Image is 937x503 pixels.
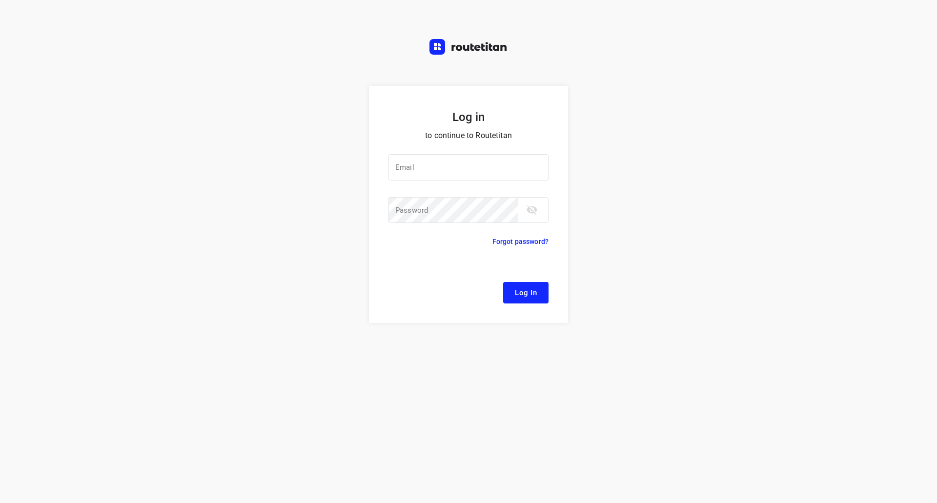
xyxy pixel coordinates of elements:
[515,286,537,299] span: Log In
[503,282,549,303] button: Log In
[429,39,508,55] img: Routetitan
[388,129,549,142] p: to continue to Routetitan
[492,236,549,247] p: Forgot password?
[522,200,542,220] button: toggle password visibility
[388,109,549,125] h5: Log in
